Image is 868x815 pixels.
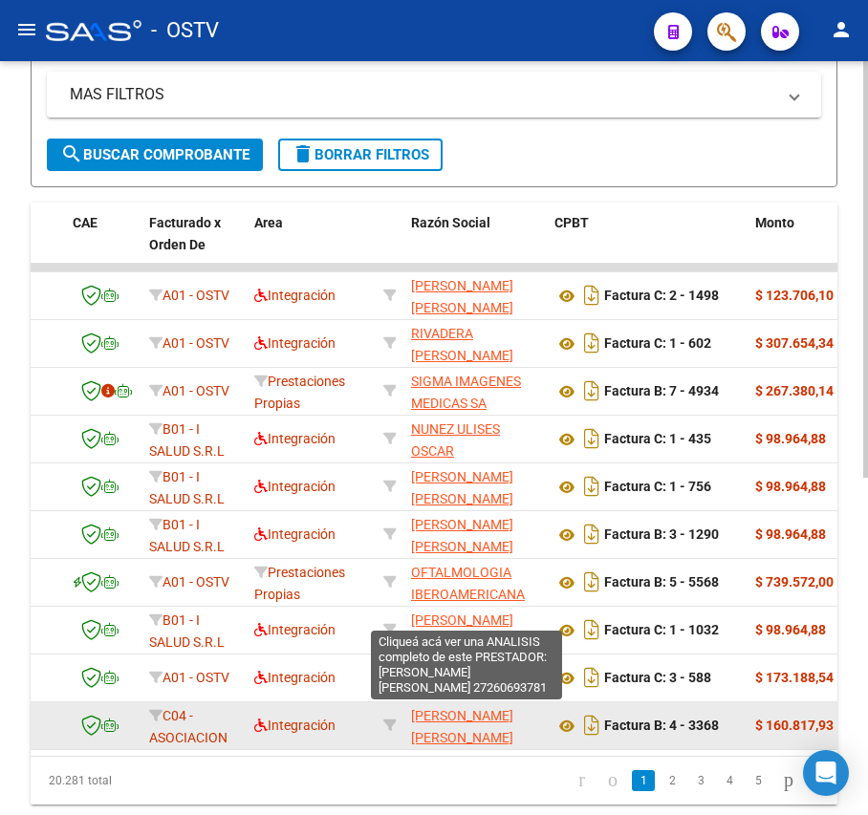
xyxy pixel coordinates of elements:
[604,336,711,352] strong: Factura C: 1 - 602
[579,519,604,549] i: Descargar documento
[718,770,741,791] a: 4
[149,215,221,252] span: Facturado x Orden De
[411,323,539,363] div: 23352844764
[604,718,719,734] strong: Factura B: 4 - 3368
[163,288,229,303] span: A01 - OSTV
[163,574,229,590] span: A01 - OSTV
[60,146,250,163] span: Buscar Comprobante
[411,514,539,554] div: 23937371624
[247,203,376,287] datatable-header-cell: Area
[658,764,686,797] li: page 2
[747,770,770,791] a: 5
[689,770,712,791] a: 3
[579,662,604,693] i: Descargar documento
[579,280,604,311] i: Descargar documento
[686,764,715,797] li: page 3
[15,18,38,41] mat-icon: menu
[579,328,604,358] i: Descargar documento
[411,418,539,459] div: 20300451269
[755,479,826,494] strong: $ 98.964,88
[254,288,336,303] span: Integración
[604,384,719,399] strong: Factura B: 7 - 4934
[47,72,821,118] mat-expansion-panel-header: MAS FILTROS
[70,84,775,105] mat-panel-title: MAS FILTROS
[775,770,802,791] a: go to next page
[163,335,229,351] span: A01 - OSTV
[47,139,263,171] button: Buscar Comprobante
[755,215,794,230] span: Monto
[254,335,336,351] span: Integración
[629,764,658,797] li: page 1
[755,718,834,733] strong: $ 160.817,93
[579,375,604,406] i: Descargar documento
[604,432,711,447] strong: Factura C: 1 - 435
[411,517,513,554] span: [PERSON_NAME] [PERSON_NAME]
[254,622,336,637] span: Integración
[744,764,772,797] li: page 5
[149,421,225,459] span: B01 - I SALUD S.R.L
[411,562,539,602] div: 30709548286
[755,526,826,542] strong: $ 98.964,88
[411,612,513,650] span: [PERSON_NAME] [PERSON_NAME]
[151,10,219,52] span: - OSTV
[31,757,192,804] div: 20.281 total
[163,383,229,398] span: A01 - OSTV
[411,275,539,315] div: 27340047732
[604,289,719,304] strong: Factura C: 2 - 1498
[411,660,513,719] span: ADET [PERSON_NAME] [PERSON_NAME]
[411,466,539,506] div: 27389592493
[755,574,834,590] strong: $ 739.572,00
[73,215,98,230] span: CAE
[604,575,719,590] strong: Factura B: 5 - 5568
[292,142,315,165] mat-icon: delete
[579,567,604,597] i: Descargar documento
[411,705,539,745] div: 27260693781
[292,146,429,163] span: Borrar Filtros
[579,614,604,645] i: Descargar documento
[254,374,345,411] span: Prestaciones Propias
[604,671,711,686] strong: Factura C: 3 - 588
[149,469,225,506] span: B01 - I SALUD S.R.L
[579,471,604,502] i: Descargar documento
[254,670,336,685] span: Integración
[755,383,834,398] strong: $ 267.380,14
[254,479,336,494] span: Integración
[755,288,834,303] strong: $ 123.706,10
[755,431,826,446] strong: $ 98.964,88
[411,565,525,624] span: OFTALMOLOGIA IBEROAMERICANA S.A.
[579,710,604,740] i: Descargar documento
[254,526,336,542] span: Integración
[830,18,853,41] mat-icon: person
[254,215,283,230] span: Area
[579,423,604,454] i: Descargar documento
[803,750,849,796] div: Open Intercom Messenger
[411,421,500,459] span: NUNEZ ULISES OSCAR
[411,215,490,230] span: Razón Social
[604,480,711,495] strong: Factura C: 1 - 756
[65,203,141,287] datatable-header-cell: CAE
[403,203,547,287] datatable-header-cell: Razón Social
[570,770,594,791] a: go to first page
[554,215,589,230] span: CPBT
[254,431,336,446] span: Integración
[715,764,744,797] li: page 4
[755,335,834,351] strong: $ 307.654,34
[149,708,228,810] span: C04 - ASOCIACION SANATORIAL SUR (GBA SUR)
[411,657,539,697] div: 27324000920
[411,374,521,411] span: SIGMA IMAGENES MEDICAS SA
[278,139,443,171] button: Borrar Filtros
[755,622,826,637] strong: $ 98.964,88
[599,770,626,791] a: go to previous page
[411,371,539,411] div: 30707663444
[254,718,336,733] span: Integración
[748,203,862,287] datatable-header-cell: Monto
[632,770,655,791] a: 1
[411,610,539,650] div: 27245485099
[141,203,247,287] datatable-header-cell: Facturado x Orden De
[163,670,229,685] span: A01 - OSTV
[755,670,834,685] strong: $ 173.188,54
[60,142,83,165] mat-icon: search
[661,770,684,791] a: 2
[411,708,513,745] span: [PERSON_NAME] [PERSON_NAME]
[547,203,748,287] datatable-header-cell: CPBT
